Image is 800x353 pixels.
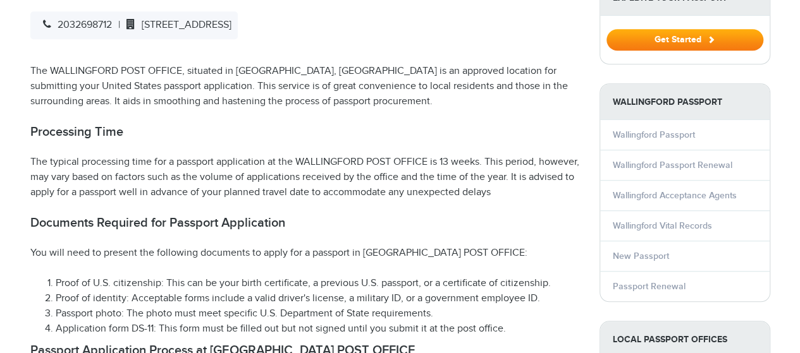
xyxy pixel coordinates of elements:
p: You will need to present the following documents to apply for a passport in [GEOGRAPHIC_DATA] POS... [30,246,581,261]
a: Get Started [606,34,763,44]
p: The typical processing time for a passport application at the WALLINGFORD POST OFFICE is 13 weeks... [30,155,581,200]
a: Wallingford Vital Records [613,220,712,231]
span: 2032698712 [37,19,112,31]
a: Wallingford Passport Renewal [613,160,732,171]
span: [STREET_ADDRESS] [120,19,231,31]
h2: Processing Time [30,124,581,140]
strong: Wallingford Passport [600,84,770,120]
button: Get Started [606,29,763,51]
a: Passport Renewal [613,281,686,292]
p: The WALLINGFORD POST OFFICE, situated in [GEOGRAPHIC_DATA], [GEOGRAPHIC_DATA] is an approved loca... [30,64,581,109]
li: Application form DS-11: This form must be filled out but not signed until you submit it at the po... [56,321,581,337]
h2: Documents Required for Passport Application [30,215,581,230]
li: Proof of U.S. citizenship: This can be your birth certificate, a previous U.S. passport, or a cer... [56,276,581,291]
a: New Passport [613,251,669,261]
li: Proof of identity: Acceptable forms include a valid driver's license, a military ID, or a governm... [56,291,581,306]
a: Wallingford Acceptance Agents [613,190,737,201]
a: Wallingford Passport [613,129,695,140]
li: Passport photo: The photo must meet specific U.S. Department of State requirements. [56,306,581,321]
div: | [30,11,238,39]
